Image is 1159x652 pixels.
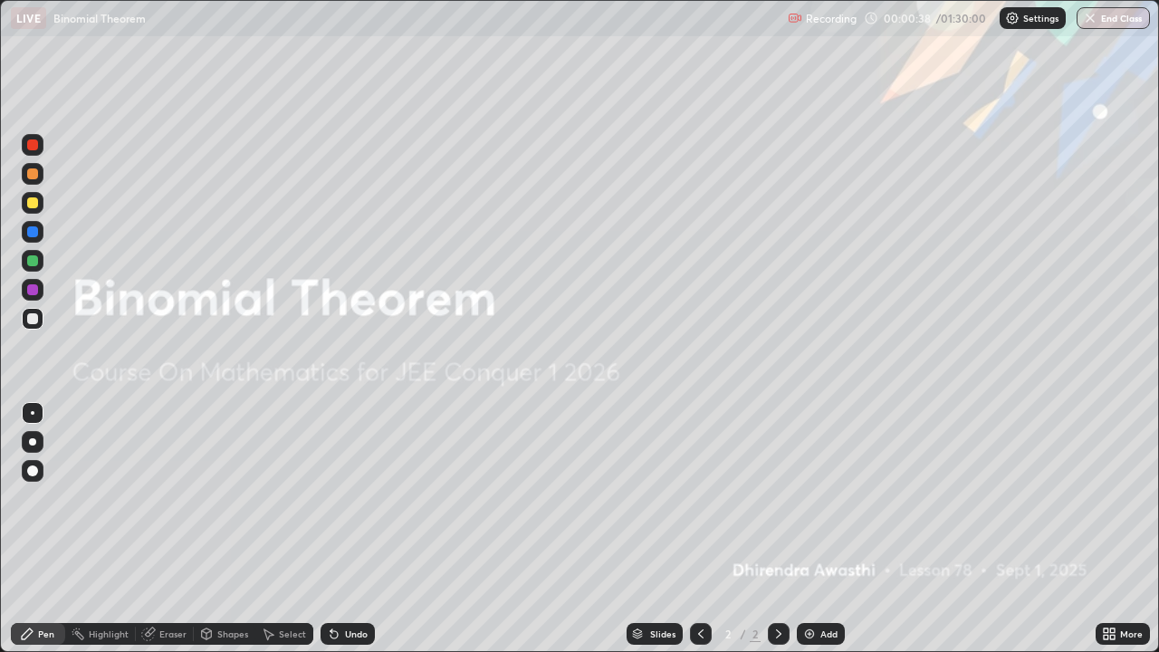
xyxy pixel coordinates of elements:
img: add-slide-button [802,627,817,641]
div: Undo [345,629,368,638]
p: Recording [806,12,857,25]
div: Shapes [217,629,248,638]
p: Settings [1023,14,1058,23]
img: class-settings-icons [1005,11,1020,25]
div: Pen [38,629,54,638]
img: end-class-cross [1083,11,1097,25]
div: Slides [650,629,675,638]
div: Select [279,629,306,638]
div: 2 [750,626,761,642]
div: Add [820,629,838,638]
div: 2 [719,628,737,639]
button: End Class [1077,7,1150,29]
p: Binomial Theorem [53,11,146,25]
div: Highlight [89,629,129,638]
p: LIVE [16,11,41,25]
div: More [1120,629,1143,638]
img: recording.375f2c34.svg [788,11,802,25]
div: / [741,628,746,639]
div: Eraser [159,629,187,638]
